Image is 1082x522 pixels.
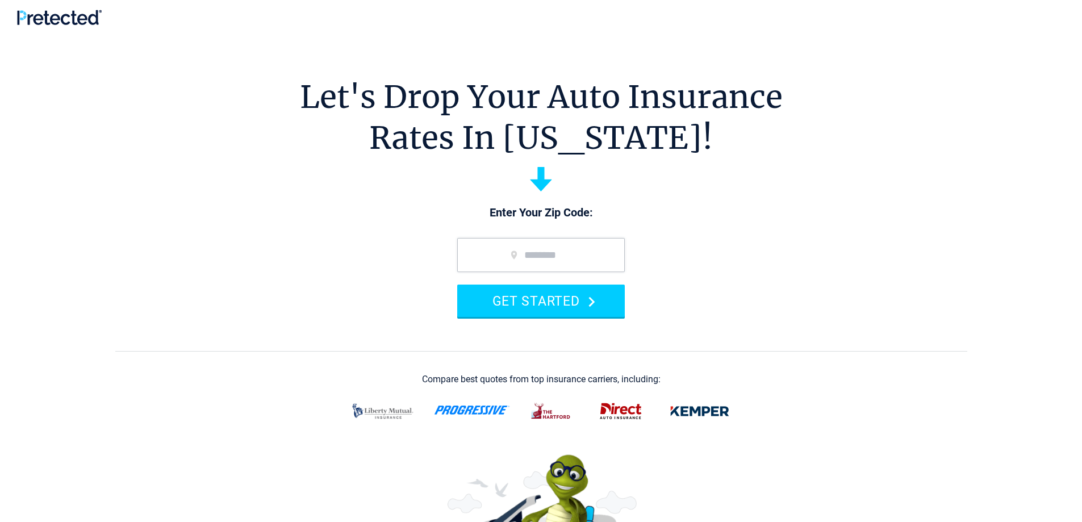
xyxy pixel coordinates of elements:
img: liberty [345,396,420,426]
p: Enter Your Zip Code: [446,205,636,221]
img: progressive [434,406,510,415]
img: direct [593,396,649,426]
img: Pretected Logo [17,10,102,25]
h1: Let's Drop Your Auto Insurance Rates In [US_STATE]! [300,77,783,158]
img: kemper [662,396,737,426]
div: Compare best quotes from top insurance carriers, including: [422,374,661,385]
input: zip code [457,238,625,272]
button: GET STARTED [457,285,625,317]
img: thehartford [524,396,579,426]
